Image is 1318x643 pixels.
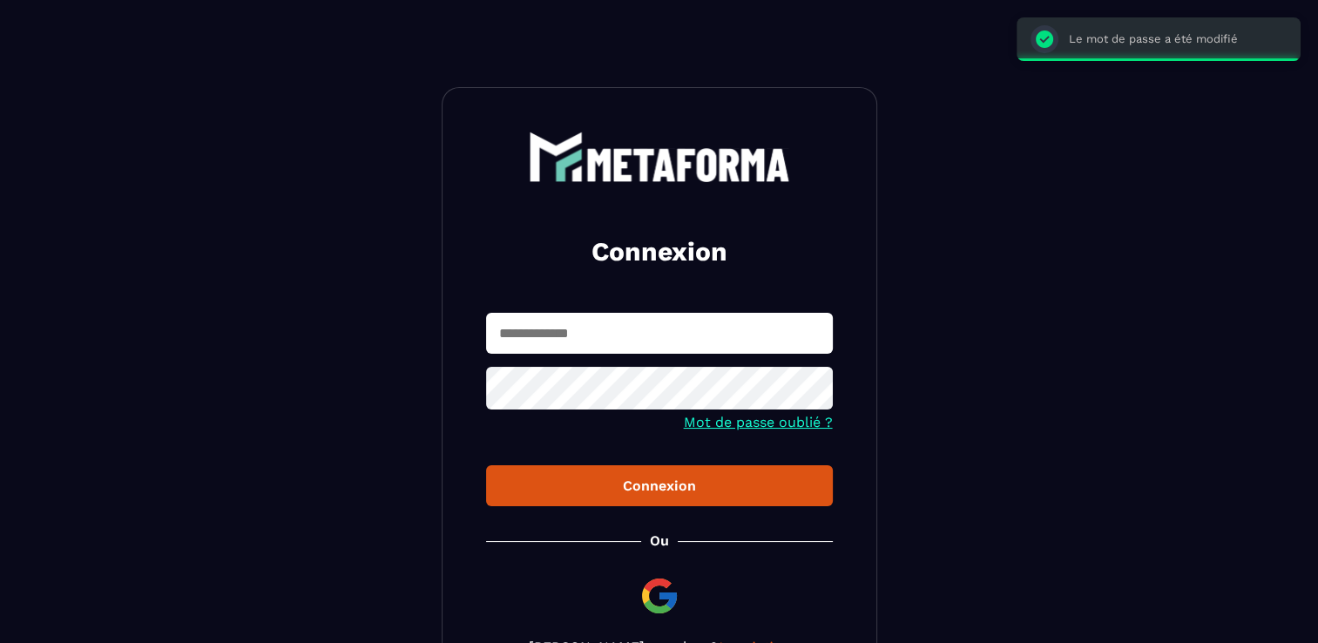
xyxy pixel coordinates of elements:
button: Connexion [486,465,833,506]
img: logo [529,132,790,182]
div: Connexion [500,477,819,494]
a: logo [486,132,833,182]
img: google [639,575,680,617]
h2: Connexion [507,234,812,269]
p: Ou [650,532,669,549]
a: Mot de passe oublié ? [684,414,833,430]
